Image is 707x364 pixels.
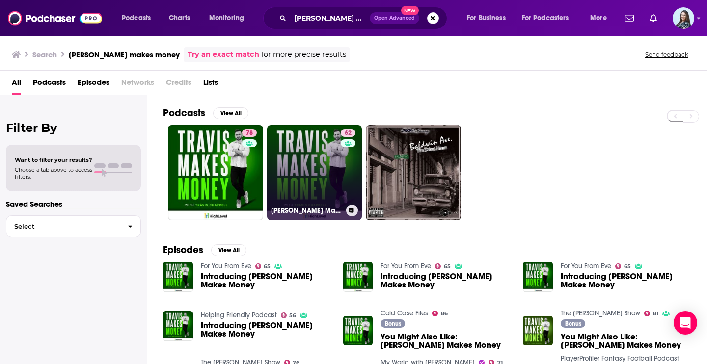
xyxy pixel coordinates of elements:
[467,11,506,25] span: For Business
[385,321,401,327] span: Bonus
[267,125,362,220] a: 62[PERSON_NAME] Makes Money
[565,321,581,327] span: Bonus
[561,272,691,289] a: Introducing Travis Makes Money
[345,129,352,138] span: 62
[246,129,253,138] span: 78
[441,312,448,316] span: 86
[561,333,691,349] span: You Might Also Like: [PERSON_NAME] Makes Money
[561,333,691,349] a: You Might Also Like: Travis Makes Money
[12,75,21,95] a: All
[370,12,419,24] button: Open AdvancedNew
[188,49,259,60] a: Try an exact match
[78,75,109,95] a: Episodes
[202,10,257,26] button: open menu
[6,215,141,237] button: Select
[341,129,355,137] a: 62
[261,49,346,60] span: for more precise results
[163,10,196,26] a: Charts
[444,264,451,269] span: 65
[674,311,697,335] div: Open Intercom Messenger
[242,129,257,137] a: 78
[381,333,511,349] span: You Might Also Like: [PERSON_NAME] Makes Money
[201,321,331,338] a: Introducing Travis Makes Money
[15,156,92,163] span: Want to filter your results?
[673,7,694,29] button: Show profile menu
[561,262,611,270] a: For You From Eve
[374,16,415,21] span: Open Advanced
[290,10,370,26] input: Search podcasts, credits, & more...
[381,333,511,349] a: You Might Also Like: Travis Makes Money
[673,7,694,29] img: User Profile
[381,272,511,289] span: Introducing [PERSON_NAME] Makes Money
[615,263,631,269] a: 65
[381,272,511,289] a: Introducing Travis Makes Money
[621,10,638,26] a: Show notifications dropdown
[460,10,518,26] button: open menu
[642,51,691,59] button: Send feedback
[33,75,66,95] a: Podcasts
[561,272,691,289] span: Introducing [PERSON_NAME] Makes Money
[201,272,331,289] span: Introducing [PERSON_NAME] Makes Money
[163,311,193,341] img: Introducing Travis Makes Money
[122,11,151,25] span: Podcasts
[32,50,57,59] h3: Search
[523,262,553,292] img: Introducing Travis Makes Money
[522,11,569,25] span: For Podcasters
[281,312,297,318] a: 56
[653,312,658,316] span: 81
[673,7,694,29] span: Logged in as brookefortierpr
[6,121,141,135] h2: Filter By
[8,9,102,27] img: Podchaser - Follow, Share and Rate Podcasts
[343,316,373,346] img: You Might Also Like: Travis Makes Money
[432,311,448,316] a: 86
[401,6,419,15] span: New
[115,10,163,26] button: open menu
[201,262,251,270] a: For You From Eve
[343,262,373,292] img: Introducing Travis Makes Money
[168,125,263,220] a: 78
[523,316,553,346] img: You Might Also Like: Travis Makes Money
[163,244,203,256] h2: Episodes
[516,10,583,26] button: open menu
[163,262,193,292] img: Introducing Travis Makes Money
[6,223,120,230] span: Select
[69,50,180,59] h3: [PERSON_NAME] makes money
[271,207,342,215] h3: [PERSON_NAME] Makes Money
[561,309,640,317] a: The Sarah Fraser Show
[6,199,141,208] p: Saved Searches
[163,244,246,256] a: EpisodesView All
[264,264,271,269] span: 65
[272,7,457,29] div: Search podcasts, credits, & more...
[15,166,92,180] span: Choose a tab above to access filters.
[121,75,154,95] span: Networks
[201,311,277,319] a: Helping Friendly Podcast
[201,272,331,289] a: Introducing Travis Makes Money
[209,11,244,25] span: Monitoring
[255,263,271,269] a: 65
[203,75,218,95] a: Lists
[644,311,658,316] a: 81
[211,244,246,256] button: View All
[166,75,191,95] span: Credits
[381,309,428,317] a: Cold Case Files
[213,107,248,119] button: View All
[201,321,331,338] span: Introducing [PERSON_NAME] Makes Money
[381,262,431,270] a: For You From Eve
[435,263,451,269] a: 65
[163,107,248,119] a: PodcastsView All
[163,107,205,119] h2: Podcasts
[289,313,296,318] span: 56
[590,11,607,25] span: More
[624,264,631,269] span: 65
[646,10,661,26] a: Show notifications dropdown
